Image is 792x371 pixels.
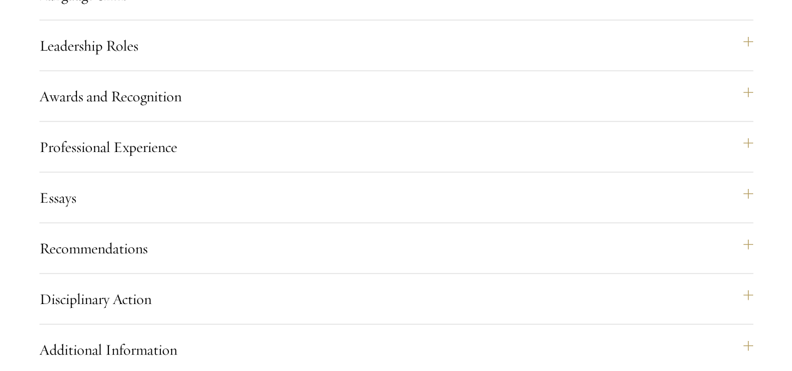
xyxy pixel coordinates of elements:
button: Awards and Recognition [39,81,753,111]
button: Recommendations [39,233,753,263]
button: Professional Experience [39,132,753,162]
button: Additional Information [39,335,753,365]
button: Disciplinary Action [39,284,753,314]
button: Essays [39,183,753,213]
button: Leadership Roles [39,31,753,61]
